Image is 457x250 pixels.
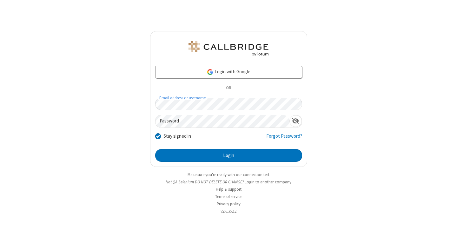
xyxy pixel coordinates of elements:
[188,172,269,177] a: Make sure you're ready with our connection test
[223,84,234,93] span: OR
[155,66,302,78] a: Login with Google
[156,115,289,128] input: Password
[207,69,214,76] img: google-icon.png
[187,41,270,56] img: QA Selenium DO NOT DELETE OR CHANGE
[150,179,307,185] li: Not QA Selenium DO NOT DELETE OR CHANGE?
[150,208,307,214] li: v2.6.352.1
[245,179,291,185] button: Login to another company
[155,149,302,162] button: Login
[217,201,241,207] a: Privacy policy
[441,234,452,246] iframe: Chat
[266,133,302,145] a: Forgot Password?
[216,187,242,192] a: Help & support
[163,133,191,140] label: Stay signed in
[155,98,302,110] input: Email address or username
[289,115,302,127] div: Show password
[215,194,242,199] a: Terms of service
